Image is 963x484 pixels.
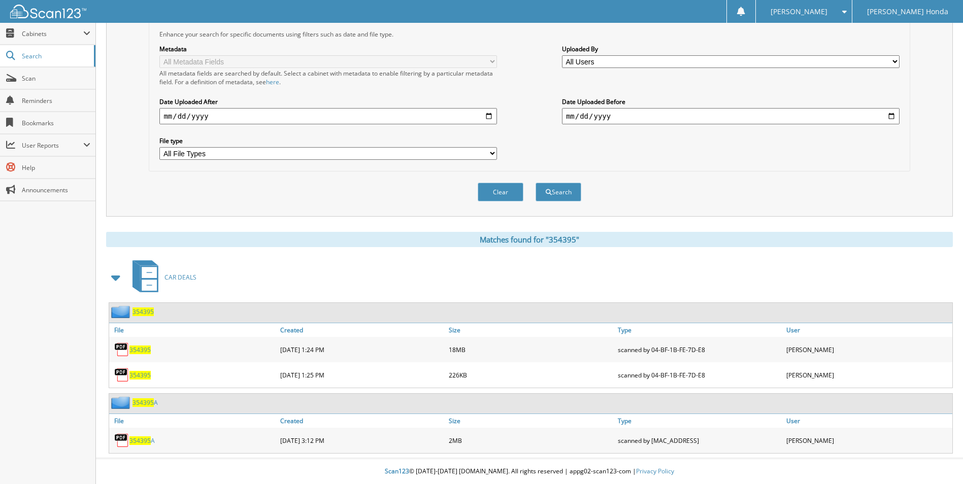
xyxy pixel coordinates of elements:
[132,398,158,407] a: 354395A
[562,45,900,53] label: Uploaded By
[159,45,497,53] label: Metadata
[562,97,900,106] label: Date Uploaded Before
[784,430,952,451] div: [PERSON_NAME]
[615,323,784,337] a: Type
[278,323,446,337] a: Created
[159,97,497,106] label: Date Uploaded After
[109,323,278,337] a: File
[129,436,151,445] span: 354395
[784,323,952,337] a: User
[109,414,278,428] a: File
[385,467,409,475] span: Scan123
[106,232,953,247] div: Matches found for "354395"
[129,371,151,379] a: 354395
[478,183,523,201] button: Clear
[266,78,279,86] a: here
[278,414,446,428] a: Created
[111,396,132,409] img: folder2.png
[615,365,784,385] div: scanned by 04-BF-1B-FE-7D-E8
[22,96,90,105] span: Reminders
[164,273,196,282] span: CAR DEALS
[636,467,674,475] a: Privacy Policy
[114,433,129,448] img: PDF.png
[446,339,615,360] div: 18MB
[536,183,581,201] button: Search
[562,108,900,124] input: end
[22,29,83,38] span: Cabinets
[22,119,90,127] span: Bookmarks
[446,323,615,337] a: Size
[446,414,615,428] a: Size
[96,459,963,484] div: © [DATE]-[DATE] [DOMAIN_NAME]. All rights reserved | appg02-scan123-com |
[154,30,904,39] div: Enhance your search for specific documents using filters such as date and file type.
[446,365,615,385] div: 226KB
[132,307,154,316] a: 354395
[22,141,83,150] span: User Reports
[114,342,129,357] img: PDF.png
[615,430,784,451] div: scanned by [MAC_ADDRESS]
[22,52,89,60] span: Search
[278,365,446,385] div: [DATE] 1:25 PM
[22,163,90,172] span: Help
[111,305,132,318] img: folder2.png
[126,257,196,297] a: CAR DEALS
[10,5,86,18] img: scan123-logo-white.svg
[615,339,784,360] div: scanned by 04-BF-1B-FE-7D-E8
[132,398,154,407] span: 354395
[278,339,446,360] div: [DATE] 1:24 PM
[129,436,155,445] a: 354395A
[159,136,497,145] label: File type
[22,186,90,194] span: Announcements
[867,9,948,15] span: [PERSON_NAME] Honda
[159,108,497,124] input: start
[159,69,497,86] div: All metadata fields are searched by default. Select a cabinet with metadata to enable filtering b...
[615,414,784,428] a: Type
[129,345,151,354] a: 354395
[784,339,952,360] div: [PERSON_NAME]
[278,430,446,451] div: [DATE] 3:12 PM
[771,9,827,15] span: [PERSON_NAME]
[912,435,963,484] iframe: Chat Widget
[446,430,615,451] div: 2MB
[114,367,129,383] img: PDF.png
[784,365,952,385] div: [PERSON_NAME]
[784,414,952,428] a: User
[22,74,90,83] span: Scan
